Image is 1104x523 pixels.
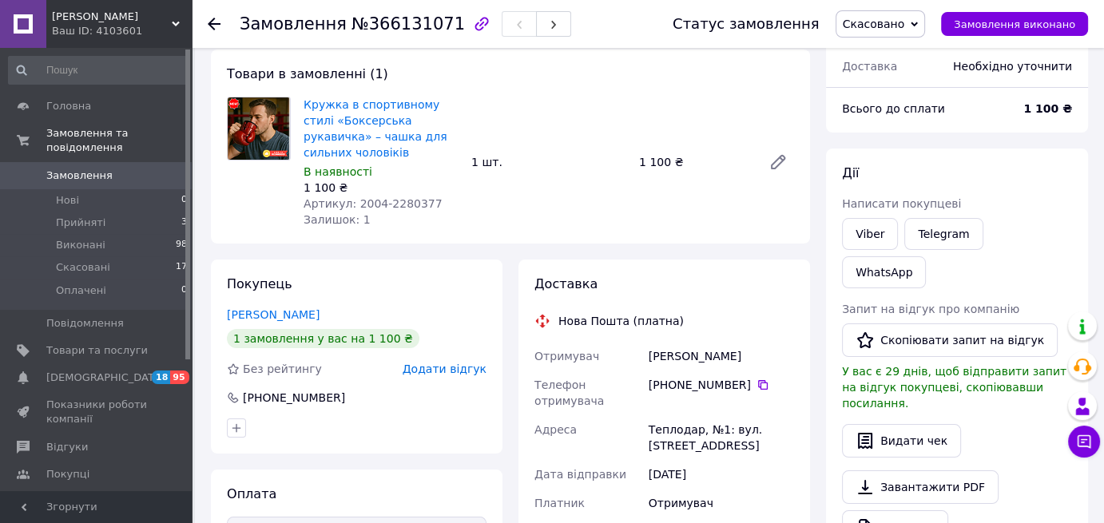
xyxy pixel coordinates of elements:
span: Замовлення та повідомлення [46,126,192,155]
div: Ваш ID: 4103601 [52,24,192,38]
span: Дата відправки [534,468,626,481]
span: Доставка [534,276,598,291]
span: №366131071 [351,14,465,34]
a: [PERSON_NAME] [227,308,320,321]
span: [DEMOGRAPHIC_DATA] [46,370,165,385]
span: Залишок: 1 [304,213,371,226]
span: Без рейтингу [243,363,322,375]
span: Додати відгук [403,363,486,375]
span: Оплата [227,486,276,501]
span: Скасовано [843,18,905,30]
span: Замовлення [240,14,347,34]
span: Артикул: 2004-2280377 [304,197,443,210]
input: Пошук [8,56,189,85]
span: Оплачені [56,283,106,298]
span: Всього до сплати [842,102,945,115]
span: Запит на відгук про компанію [842,303,1019,315]
span: Магія Подарунка [52,10,172,24]
span: Скасовані [56,260,110,275]
div: Статус замовлення [673,16,820,32]
span: Написати покупцеві [842,197,961,210]
span: 98 [176,238,187,252]
span: В наявності [304,165,372,178]
span: Відгуки [46,440,88,454]
span: 3 [181,216,187,230]
span: 17 [176,260,187,275]
div: Теплодар, №1: вул. [STREET_ADDRESS] [645,415,797,460]
div: Нова Пошта (платна) [554,313,688,329]
span: Прийняті [56,216,105,230]
span: Повідомлення [46,316,124,331]
span: Отримувач [534,350,599,363]
div: [DATE] [645,460,797,489]
span: Виконані [56,238,105,252]
div: [PERSON_NAME] [645,342,797,370]
a: Viber [842,218,898,250]
button: Замовлення виконано [941,12,1088,36]
div: Необхідно уточнити [943,49,1082,84]
span: 18 [152,370,170,384]
span: Замовлення виконано [954,18,1075,30]
a: Завантажити PDF [842,470,999,504]
span: Показники роботи компанії [46,398,148,426]
div: [PHONE_NUMBER] [649,377,794,393]
a: Кружка в спортивному стилі «Боксерська рукавичка» – чашка для сильних чоловіків [304,98,447,159]
span: Адреса [534,423,577,436]
span: Головна [46,99,91,113]
div: 1 100 ₴ [633,151,756,173]
b: 1 100 ₴ [1023,102,1072,115]
button: Видати чек [842,424,961,458]
span: Товари в замовленні (1) [227,66,388,81]
div: [PHONE_NUMBER] [241,390,347,406]
button: Чат з покупцем [1068,426,1100,458]
span: У вас є 29 днів, щоб відправити запит на відгук покупцеві, скопіювавши посилання. [842,365,1066,410]
span: Нові [56,193,79,208]
a: WhatsApp [842,256,926,288]
span: 95 [170,370,189,384]
span: Замовлення [46,168,113,183]
span: Дії [842,165,859,180]
div: 1 100 ₴ [304,180,459,196]
a: Редагувати [762,146,794,178]
button: Скопіювати запит на відгук [842,323,1058,357]
span: Доставка [842,60,897,73]
img: Кружка в спортивному стилі «Боксерська рукавичка» – чашка для сильних чоловіків [228,97,290,160]
span: 0 [181,283,187,298]
span: 0 [181,193,187,208]
span: Телефон отримувача [534,378,604,407]
span: Товари та послуги [46,343,148,358]
div: 1 шт. [465,151,633,173]
div: Повернутися назад [208,16,220,32]
a: Telegram [904,218,983,250]
span: Покупці [46,467,89,481]
span: Покупець [227,276,292,291]
div: Отримувач [645,489,797,517]
div: 1 замовлення у вас на 1 100 ₴ [227,329,419,348]
span: Платник [534,497,585,509]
